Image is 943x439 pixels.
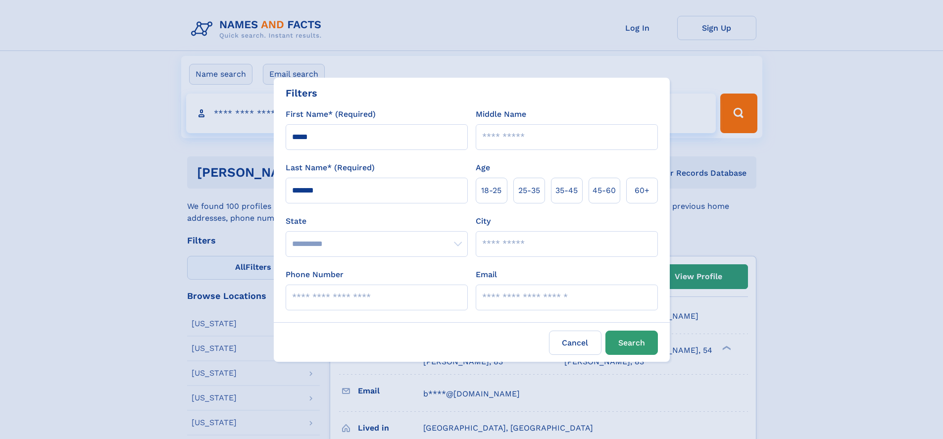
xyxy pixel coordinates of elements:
[476,269,497,281] label: Email
[286,269,344,281] label: Phone Number
[481,185,501,196] span: 18‑25
[286,162,375,174] label: Last Name* (Required)
[476,162,490,174] label: Age
[476,215,491,227] label: City
[476,108,526,120] label: Middle Name
[518,185,540,196] span: 25‑35
[635,185,649,196] span: 60+
[549,331,601,355] label: Cancel
[286,215,468,227] label: State
[605,331,658,355] button: Search
[555,185,578,196] span: 35‑45
[286,108,376,120] label: First Name* (Required)
[286,86,317,100] div: Filters
[593,185,616,196] span: 45‑60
